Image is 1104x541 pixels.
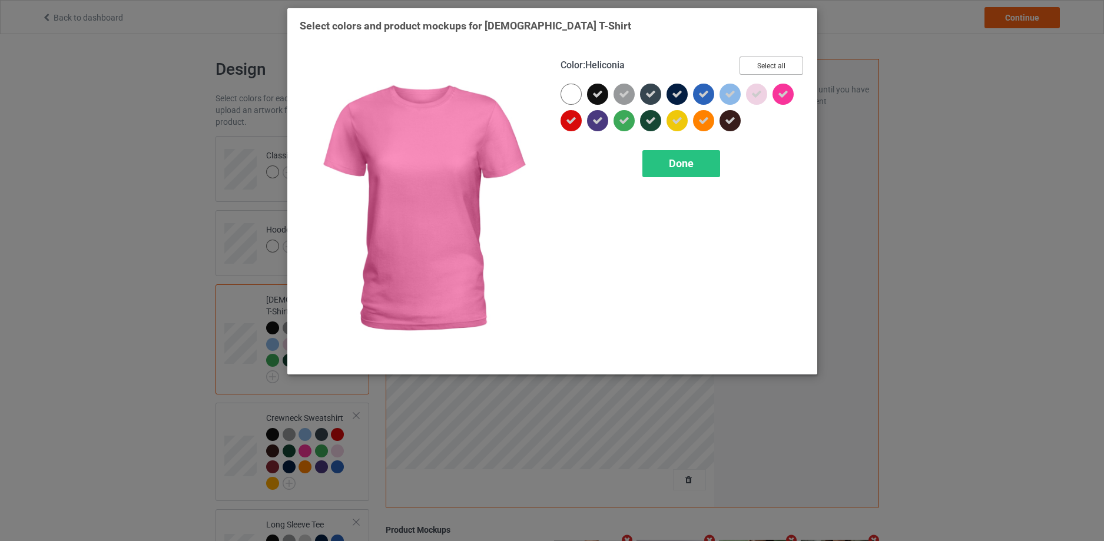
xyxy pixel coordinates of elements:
[585,59,625,71] span: Heliconia
[669,157,694,170] span: Done
[300,19,631,32] span: Select colors and product mockups for [DEMOGRAPHIC_DATA] T-Shirt
[561,59,583,71] span: Color
[740,57,803,75] button: Select all
[300,57,544,362] img: regular.jpg
[561,59,625,72] h4: :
